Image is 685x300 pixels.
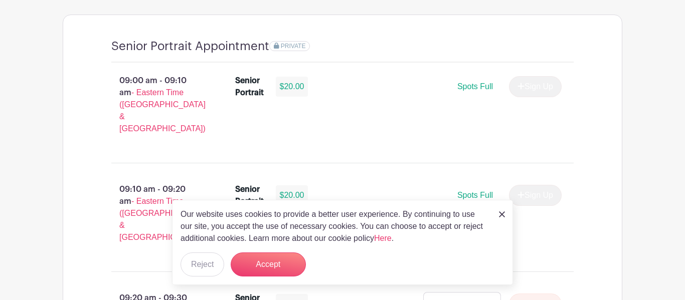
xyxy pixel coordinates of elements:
button: Accept [231,252,306,276]
span: - Eastern Time ([GEOGRAPHIC_DATA] & [GEOGRAPHIC_DATA]) [119,88,206,133]
span: Spots Full [457,82,493,91]
p: 09:00 am - 09:10 am [95,71,219,139]
button: Reject [181,252,224,276]
div: $20.00 [276,185,308,205]
div: Senior Portrait [235,75,264,99]
img: close_button-5f87c8562297e5c2d7936805f587ecaba9071eb48480494691a3f1689db116b3.svg [499,211,505,217]
span: Spots Full [457,191,493,199]
span: - Eastern Time ([GEOGRAPHIC_DATA] & [GEOGRAPHIC_DATA]) [119,197,206,241]
p: 09:10 am - 09:20 am [95,179,219,247]
h4: Senior Portrait Appointment [111,39,269,54]
div: Senior Portrait [235,183,264,207]
div: $20.00 [276,77,308,97]
p: Our website uses cookies to provide a better user experience. By continuing to use our site, you ... [181,208,488,244]
span: PRIVATE [281,43,306,50]
a: Here [374,234,392,242]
